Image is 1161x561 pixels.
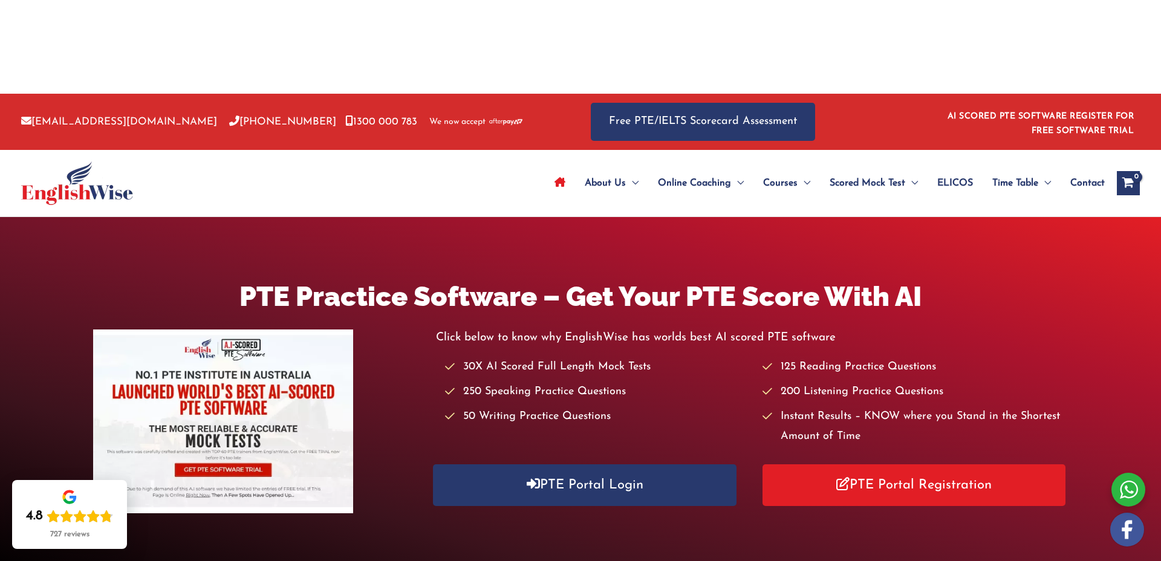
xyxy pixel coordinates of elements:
[50,530,89,539] div: 727 reviews
[436,328,1068,348] p: Click below to know why EnglishWise has worlds best AI scored PTE software
[429,116,486,128] span: We now accept
[1110,513,1144,546] img: white-facebook.png
[753,162,820,204] a: CoursesMenu Toggle
[1117,171,1140,195] a: View Shopping Cart, empty
[928,162,983,204] a: ELICOS
[940,102,1140,141] aside: Header Widget 1
[992,162,1038,204] span: Time Table
[1061,162,1105,204] a: Contact
[229,117,336,127] a: [PHONE_NUMBER]
[1038,162,1051,204] span: Menu Toggle
[658,162,731,204] span: Online Coaching
[433,464,737,506] a: PTE Portal Login
[445,357,751,377] li: 30X AI Scored Full Length Mock Tests
[648,162,753,204] a: Online CoachingMenu Toggle
[591,103,815,141] a: Free PTE/IELTS Scorecard Assessment
[830,162,905,204] span: Scored Mock Test
[763,407,1068,447] li: Instant Results – KNOW where you Stand in the Shortest Amount of Time
[820,162,928,204] a: Scored Mock TestMenu Toggle
[585,162,626,204] span: About Us
[445,407,751,427] li: 50 Writing Practice Questions
[937,162,973,204] span: ELICOS
[1070,162,1105,204] span: Contact
[93,277,1068,316] h1: PTE Practice Software – Get Your PTE Score With AI
[26,508,113,525] div: Rating: 4.8 out of 5
[545,162,1105,204] nav: Site Navigation: Main Menu
[763,162,798,204] span: Courses
[905,162,918,204] span: Menu Toggle
[345,117,417,127] a: 1300 000 783
[948,112,1134,135] a: AI SCORED PTE SOFTWARE REGISTER FOR FREE SOFTWARE TRIAL
[575,162,648,204] a: About UsMenu Toggle
[93,329,353,513] img: pte-institute-main
[983,162,1061,204] a: Time TableMenu Toggle
[731,162,744,204] span: Menu Toggle
[26,508,43,525] div: 4.8
[489,118,522,125] img: Afterpay-Logo
[626,162,639,204] span: Menu Toggle
[21,161,133,205] img: cropped-ew-logo
[21,117,217,127] a: [EMAIL_ADDRESS][DOMAIN_NAME]
[763,464,1066,506] a: PTE Portal Registration
[763,382,1068,402] li: 200 Listening Practice Questions
[798,162,810,204] span: Menu Toggle
[763,357,1068,377] li: 125 Reading Practice Questions
[445,382,751,402] li: 250 Speaking Practice Questions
